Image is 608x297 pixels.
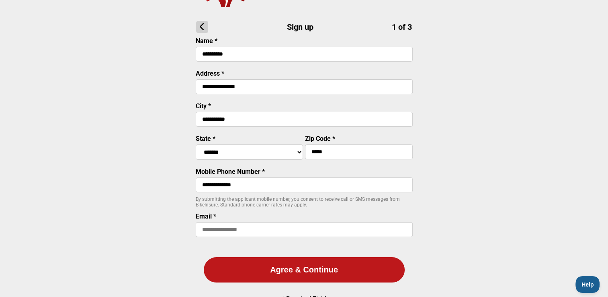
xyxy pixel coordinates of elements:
[305,135,335,142] label: Zip Code *
[196,212,216,220] label: Email *
[196,135,215,142] label: State *
[196,168,265,175] label: Mobile Phone Number *
[196,21,412,33] h1: Sign up
[204,257,405,283] button: Agree & Continue
[196,102,211,110] label: City *
[196,196,413,208] p: By submitting the applicant mobile number, you consent to receive call or SMS messages from BikeI...
[196,70,224,77] label: Address *
[196,37,217,45] label: Name *
[575,276,600,293] iframe: Toggle Customer Support
[392,22,412,32] span: 1 of 3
